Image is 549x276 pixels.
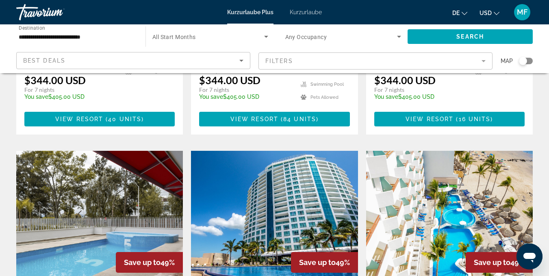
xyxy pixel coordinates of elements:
span: Save up to [474,258,510,267]
button: View Resort(16 units) [374,112,525,126]
p: $405.00 USD [374,93,467,100]
div: 49% [466,252,533,273]
span: Destination [19,25,45,30]
div: 49% [116,252,183,273]
a: Kurzurlaube Plus [227,9,273,15]
span: Save up to [299,258,336,267]
font: MF [517,8,527,16]
font: de [452,10,460,16]
span: Best Deals [23,57,65,64]
span: Save up to [124,258,161,267]
span: 84 units [283,116,316,122]
span: Map [501,55,513,67]
span: All Start Months [152,34,196,40]
span: View Resort [406,116,454,122]
button: Währung ändern [480,7,499,19]
p: $344.00 USD [24,74,86,86]
span: Swimming Pool [310,82,344,87]
span: ( ) [103,116,144,122]
span: ( ) [278,116,319,122]
button: Benutzermenü [512,4,533,21]
span: Pets Allowed [310,95,339,100]
span: Search [456,33,484,40]
span: You save [24,93,48,100]
button: Filter [258,52,493,70]
p: $405.00 USD [24,93,117,100]
button: Sprache ändern [452,7,467,19]
span: View Resort [230,116,278,122]
p: For 7 nights [199,86,292,93]
mat-select: Sort by [23,56,243,65]
p: For 7 nights [374,86,467,93]
span: 40 units [108,116,141,122]
p: For 7 nights [24,86,117,93]
p: $344.00 USD [199,74,260,86]
button: View Resort(84 units) [199,112,349,126]
div: 49% [291,252,358,273]
span: You save [374,93,398,100]
button: View Resort(40 units) [24,112,175,126]
iframe: Schaltfläche zum Öffnen des Messaging-Fensters [516,243,542,269]
p: $405.00 USD [199,93,292,100]
span: View Resort [55,116,103,122]
button: Search [408,29,533,44]
a: Travorium [16,2,98,23]
font: USD [480,10,492,16]
span: You save [199,93,223,100]
span: Any Occupancy [285,34,327,40]
span: 16 units [459,116,491,122]
a: Kurzurlaube [290,9,322,15]
p: $344.00 USD [374,74,436,86]
span: ( ) [454,116,493,122]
